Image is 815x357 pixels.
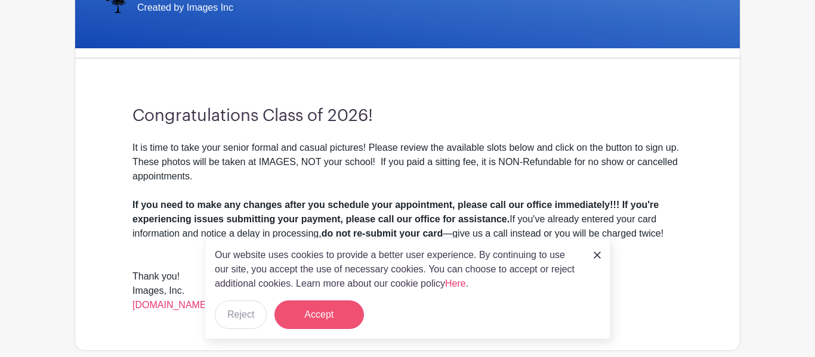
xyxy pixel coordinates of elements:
button: Accept [274,300,364,329]
a: [DOMAIN_NAME] [132,300,209,310]
button: Reject [215,300,267,329]
strong: If you need to make any changes after you schedule your appointment, please call our office immed... [132,200,659,224]
div: It is time to take your senior formal and casual pictures! Please review the available slots belo... [132,141,683,184]
strong: do not re-submit your card [322,228,443,238]
a: Here [445,278,466,288]
img: close_button-5f87c8562297e5c2d7936805f587ecaba9071eb48480494691a3f1689db116b3.svg [594,252,601,259]
span: Created by Images Inc [137,1,233,15]
p: Our website uses cookies to provide a better user experience. By continuing to use our site, you ... [215,248,581,291]
h3: Congratulations Class of 2026! [132,106,683,126]
div: Thank you! [132,269,683,284]
div: Images, Inc. [132,284,683,312]
div: If you've already entered your card information and notice a delay in processing, —give us a call... [132,198,683,241]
